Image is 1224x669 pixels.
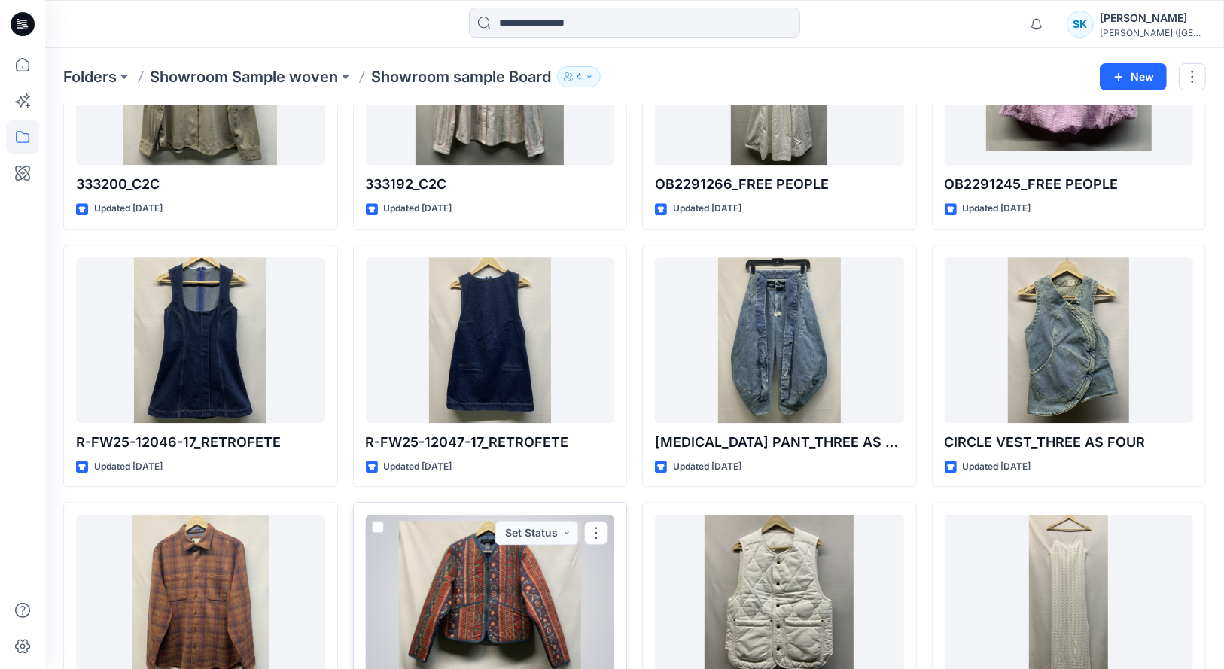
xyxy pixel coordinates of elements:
p: Updated [DATE] [94,201,163,217]
a: R-FW25-12047-17_RETROFETE [366,257,615,423]
a: R-FW25-12046-17_RETROFETE [76,257,325,423]
p: Showroom sample Board [371,66,551,87]
p: 4 [576,68,582,85]
a: Showroom Sample woven [150,66,338,87]
p: Updated [DATE] [963,201,1031,217]
p: Updated [DATE] [673,459,741,475]
p: 333192_C2C [366,174,615,195]
p: Updated [DATE] [94,459,163,475]
p: OB2291245_FREE PEOPLE [945,174,1194,195]
a: CIRCLE VEST_THREE AS FOUR [945,257,1194,423]
p: CIRCLE VEST_THREE AS FOUR [945,432,1194,453]
p: Updated [DATE] [384,459,452,475]
p: Updated [DATE] [963,459,1031,475]
div: SK [1067,11,1094,38]
a: TOBI PANT_THREE AS FOUR [655,257,904,423]
div: [PERSON_NAME] ([GEOGRAPHIC_DATA]) Exp... [1100,27,1205,38]
p: [MEDICAL_DATA] PANT_THREE AS FOUR [655,432,904,453]
p: Updated [DATE] [673,201,741,217]
p: R-FW25-12047-17_RETROFETE [366,432,615,453]
p: R-FW25-12046-17_RETROFETE [76,432,325,453]
a: Folders [63,66,117,87]
p: Updated [DATE] [384,201,452,217]
p: 333200_C2C [76,174,325,195]
div: [PERSON_NAME] [1100,9,1205,27]
button: 4 [557,66,601,87]
button: New [1100,63,1167,90]
p: OB2291266_FREE PEOPLE [655,174,904,195]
